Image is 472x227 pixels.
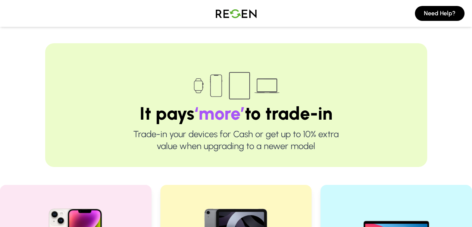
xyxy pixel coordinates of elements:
[194,103,245,124] span: ‘more’
[190,67,283,104] img: Trade-in devices
[415,6,465,21] button: Need Help?
[69,104,403,122] h1: It pays to trade-in
[210,3,262,24] img: Logo
[69,128,403,152] p: Trade-in your devices for Cash or get up to 10% extra value when upgrading to a newer model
